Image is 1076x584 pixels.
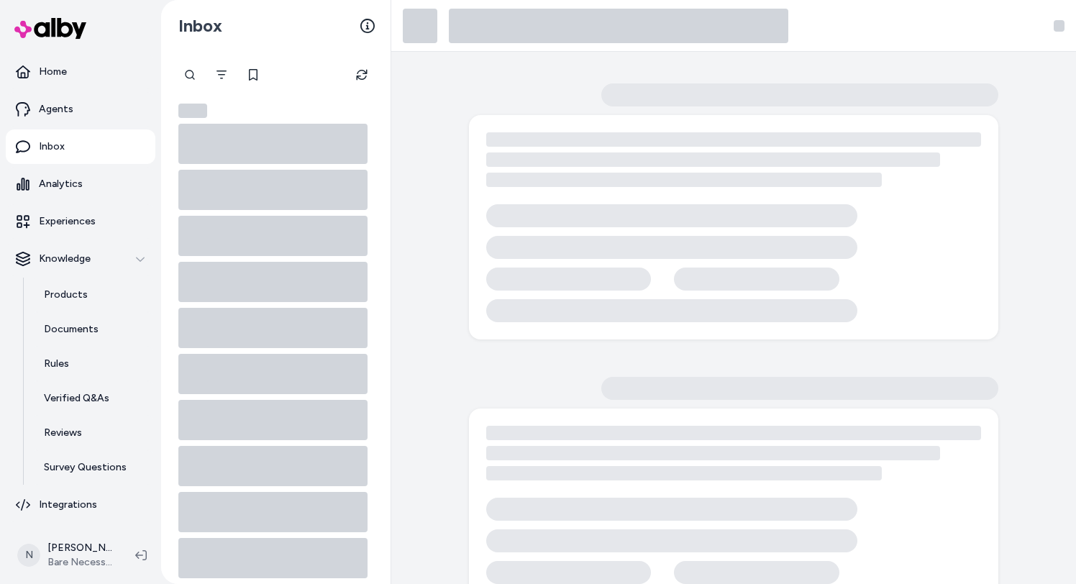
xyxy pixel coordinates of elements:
a: Documents [29,312,155,347]
a: Products [29,278,155,312]
a: Experiences [6,204,155,239]
p: Analytics [39,177,83,191]
p: Verified Q&As [44,391,109,406]
p: Knowledge [39,252,91,266]
button: Filter [207,60,236,89]
button: N[PERSON_NAME]Bare Necessities [9,532,124,578]
button: Knowledge [6,242,155,276]
a: Survey Questions [29,450,155,485]
p: Products [44,288,88,302]
a: Rules [29,347,155,381]
p: Agents [39,102,73,117]
a: Agents [6,92,155,127]
p: Home [39,65,67,79]
a: Integrations [6,488,155,522]
p: Documents [44,322,99,337]
p: [PERSON_NAME] [47,541,112,555]
a: Verified Q&As [29,381,155,416]
p: Inbox [39,140,65,154]
img: alby Logo [14,18,86,39]
a: Inbox [6,129,155,164]
span: Bare Necessities [47,555,112,570]
h2: Inbox [178,15,222,37]
p: Survey Questions [44,460,127,475]
button: Refresh [347,60,376,89]
span: N [17,544,40,567]
a: Analytics [6,167,155,201]
a: Home [6,55,155,89]
p: Reviews [44,426,82,440]
p: Experiences [39,214,96,229]
a: Reviews [29,416,155,450]
p: Integrations [39,498,97,512]
p: Rules [44,357,69,371]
